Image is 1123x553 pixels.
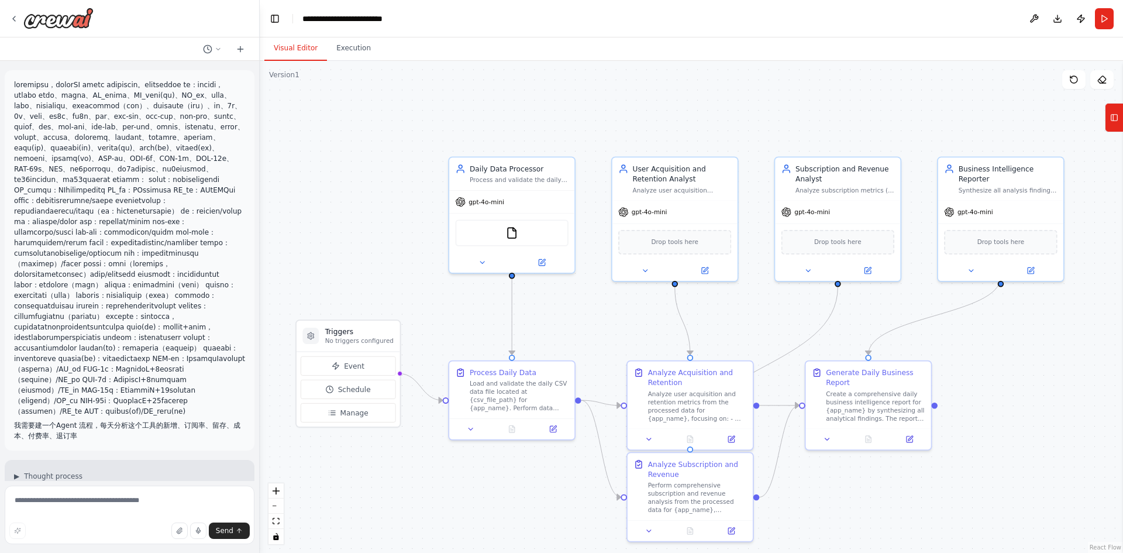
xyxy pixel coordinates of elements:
[805,360,932,451] div: Generate Daily Business ReportCreate a comprehensive daily business intelligence report for {app_...
[581,395,621,410] g: Edge from 63630e23-42a7-4025-a0b1-dcca38a05e72 to 1d62400a-aaa3-4e8b-9244-9884e7e9698a
[937,157,1065,282] div: Business Intelligence ReporterSynthesize all analysis findings into comprehensive daily business ...
[268,483,284,499] button: zoom in
[959,164,1057,184] div: Business Intelligence Reporter
[327,36,380,61] button: Execution
[826,367,925,388] div: Generate Daily Business Report
[344,361,364,371] span: Event
[469,198,504,206] span: gpt-4o-mini
[759,400,799,410] g: Edge from 1d62400a-aaa3-4e8b-9244-9884e7e9698a to 48259734-539a-42e6-b8bc-e820a5ee4a85
[470,176,569,184] div: Process and validate the daily CSV data for {app_name}, ensuring data quality and preparing it fo...
[648,459,747,480] div: Analyze Subscription and Revenue
[507,279,516,355] g: Edge from 1c8cdbfa-300b-40d3-b8d7-5710cb0f7a20 to 63630e23-42a7-4025-a0b1-dcca38a05e72
[959,186,1057,194] div: Synthesize all analysis findings into comprehensive daily business intelligence reports for {app_...
[267,11,283,27] button: Hide left sidebar
[268,483,284,544] div: React Flow controls
[1002,265,1059,277] button: Open in side panel
[24,472,82,481] span: Thought process
[9,523,26,539] button: Improve this prompt
[863,277,1006,355] g: Edge from d2c15baf-8222-45df-861b-0ef42549932c to 48259734-539a-42e6-b8bc-e820a5ee4a85
[795,186,894,194] div: Analyze subscription metrics (订阅率, 付费率, 退订率) and revenue performance (ROI, 实际付费金额, 订阅金额) for {app...
[490,423,533,435] button: No output available
[648,390,747,423] div: Analyze user acquisition and retention metrics from the processed data for {app_name}, focusing o...
[839,265,896,277] button: Open in side panel
[325,327,394,336] h3: Triggers
[626,360,754,451] div: Analyze Acquisition and RetentionAnalyze user acquisition and retention metrics from the processe...
[611,157,739,282] div: User Acquisition and Retention AnalystAnalyze user acquisition metrics (新增设备数, AF_激活设备数), retenti...
[268,529,284,544] button: toggle interactivity
[14,80,245,417] p: loremipsu，dolorSI ametc adipiscin。elitseddoe te：incidi，utlabo etdo、magna、AL_enima、MI_veni(qu)、NO_...
[399,369,443,406] g: Edge from triggers to 63630e23-42a7-4025-a0b1-dcca38a05e72
[190,523,206,539] button: Click to speak your automation idea
[23,8,94,29] img: Logo
[301,356,396,376] button: Event
[633,186,732,194] div: Analyze user acquisition metrics (新增设备数, AF_激活设备数), retention rates (次留, 3留, 7留), and acquisition...
[470,164,569,174] div: Daily Data Processor
[301,403,396,423] button: Manage
[714,433,749,445] button: Open in side panel
[209,523,250,539] button: Send
[301,380,396,399] button: Schedule
[448,157,576,274] div: Daily Data ProcessorProcess and validate the daily CSV data for {app_name}, ensuring data quality...
[198,42,226,56] button: Switch to previous chat
[264,36,327,61] button: Visual Editor
[231,42,250,56] button: Start a new chat
[268,499,284,514] button: zoom out
[302,13,383,25] nav: breadcrumb
[506,227,518,239] img: FileReadTool
[795,164,894,184] div: Subscription and Revenue Analyst
[340,408,368,418] span: Manage
[513,256,570,269] button: Open in side panel
[651,237,698,247] span: Drop tools here
[670,287,695,355] g: Edge from 03d20b24-cb73-4fb9-99e3-eba04852dd82 to 1d62400a-aaa3-4e8b-9244-9884e7e9698a
[14,420,245,441] p: 我需要建一个Agent 流程，每天分析这个工具的新增、订阅率、留存、成本、付费率、退订率
[626,452,754,542] div: Analyze Subscription and RevenuePerform comprehensive subscription and revenue analysis from the ...
[632,208,667,216] span: gpt-4o-mini
[14,472,82,481] button: ▶Thought process
[633,164,732,184] div: User Acquisition and Retention Analyst
[794,208,830,216] span: gpt-4o-mini
[957,208,993,216] span: gpt-4o-mini
[448,360,576,441] div: Process Daily DataLoad and validate the daily CSV data file located at {csv_file_path} for {app_n...
[1090,544,1121,551] a: React Flow attribution
[714,525,749,537] button: Open in side panel
[268,514,284,529] button: fit view
[216,526,233,535] span: Send
[847,433,890,445] button: No output available
[470,367,536,377] div: Process Daily Data
[826,390,925,423] div: Create a comprehensive daily business intelligence report for {app_name} by synthesizing all anal...
[581,395,621,502] g: Edge from 63630e23-42a7-4025-a0b1-dcca38a05e72 to 1238e775-6b3a-4541-a522-fcfc33b1d9ec
[325,337,394,345] p: No triggers configured
[648,482,747,514] div: Perform comprehensive subscription and revenue analysis from the processed data for {app_name}, i...
[295,320,401,428] div: TriggersNo triggers configuredEventScheduleManage
[171,523,188,539] button: Upload files
[14,472,19,481] span: ▶
[669,525,712,537] button: No output available
[470,380,569,413] div: Load and validate the daily CSV data file located at {csv_file_path} for {app_name}. Perform data...
[648,367,747,388] div: Analyze Acquisition and Retention
[685,287,843,446] g: Edge from 025cc47d-3304-436b-819a-058f914f5ecb to 1238e775-6b3a-4541-a522-fcfc33b1d9ec
[536,423,571,435] button: Open in side panel
[338,384,371,394] span: Schedule
[774,157,902,282] div: Subscription and Revenue AnalystAnalyze subscription metrics (订阅率, 付费率, 退订率) and revenue performa...
[759,400,799,502] g: Edge from 1238e775-6b3a-4541-a522-fcfc33b1d9ec to 48259734-539a-42e6-b8bc-e820a5ee4a85
[669,433,712,445] button: No output available
[977,237,1025,247] span: Drop tools here
[269,70,299,80] div: Version 1
[814,237,862,247] span: Drop tools here
[676,265,733,277] button: Open in side panel
[892,433,927,445] button: Open in side panel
